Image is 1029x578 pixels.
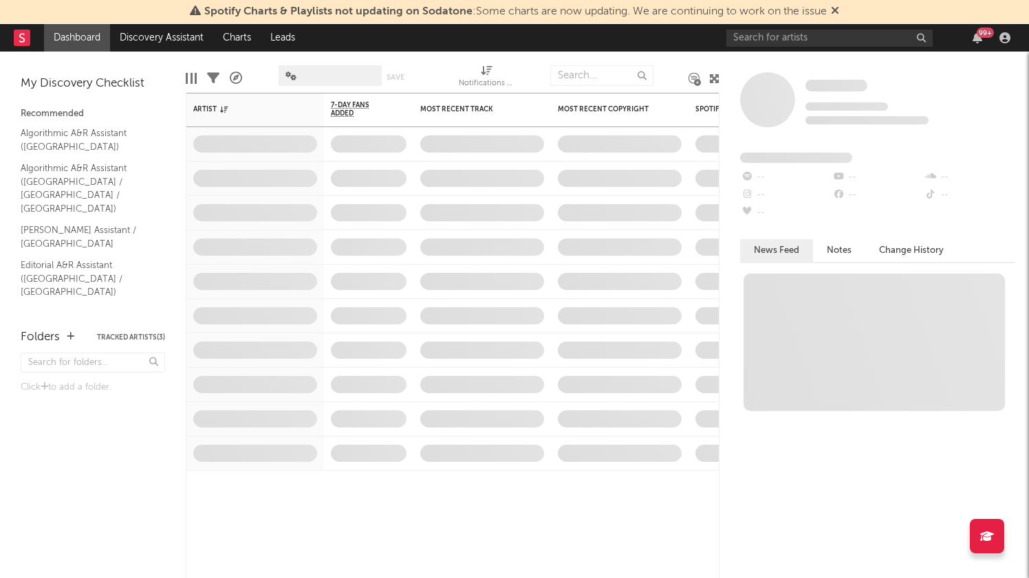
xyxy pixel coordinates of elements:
span: 7-Day Fans Added [331,101,386,118]
input: Search for artists [726,30,933,47]
a: Charts [213,24,261,52]
span: : Some charts are now updating. We are continuing to work on the issue [204,6,827,17]
a: [PERSON_NAME] Assistant / [GEOGRAPHIC_DATA] [21,223,151,251]
a: Algorithmic A&R Assistant ([GEOGRAPHIC_DATA] / [GEOGRAPHIC_DATA] / [GEOGRAPHIC_DATA]) [21,161,151,216]
input: Search for folders... [21,353,165,373]
div: -- [832,186,923,204]
span: Fans Added by Platform [740,153,852,163]
button: Tracked Artists(3) [97,334,165,341]
div: Folders [21,329,60,346]
button: News Feed [740,239,813,262]
input: Search... [550,65,653,86]
span: 0 fans last week [805,116,929,124]
a: Discovery Assistant [110,24,213,52]
div: A&R Pipeline [230,58,242,98]
a: Dashboard [44,24,110,52]
button: Notes [813,239,865,262]
div: Notifications (Artist) [459,76,514,92]
div: -- [832,168,923,186]
div: Click to add a folder. [21,379,165,396]
span: Tracking Since: [DATE] [805,102,888,111]
button: 99+ [973,32,982,43]
div: Edit Columns [186,58,197,98]
button: Change History [865,239,957,262]
div: Notifications (Artist) [459,58,514,98]
div: 99 + [977,27,994,38]
a: Editorial A&R Assistant ([GEOGRAPHIC_DATA] / [GEOGRAPHIC_DATA]) [21,258,151,300]
div: Most Recent Track [420,105,523,113]
div: Artist [193,105,296,113]
div: -- [740,186,832,204]
span: Dismiss [831,6,839,17]
a: Algorithmic A&R Assistant ([GEOGRAPHIC_DATA]) [21,126,151,154]
div: Spotify Monthly Listeners [695,105,799,113]
div: My Discovery Checklist [21,76,165,92]
div: -- [740,168,832,186]
div: Filters [207,58,219,98]
div: Most Recent Copyright [558,105,661,113]
a: Leads [261,24,305,52]
div: -- [740,204,832,222]
button: Save [387,74,404,81]
div: -- [924,168,1015,186]
div: -- [924,186,1015,204]
div: Recommended [21,106,165,122]
a: Some Artist [805,79,867,93]
span: Spotify Charts & Playlists not updating on Sodatone [204,6,473,17]
span: Some Artist [805,80,867,91]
